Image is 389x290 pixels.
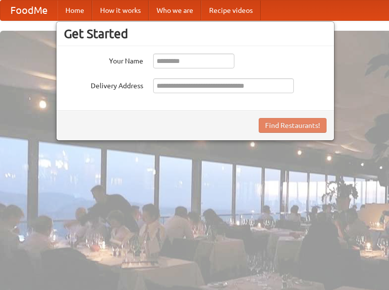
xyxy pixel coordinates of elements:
[0,0,57,20] a: FoodMe
[149,0,201,20] a: Who we are
[64,26,327,41] h3: Get Started
[57,0,92,20] a: Home
[201,0,261,20] a: Recipe videos
[64,78,143,91] label: Delivery Address
[259,118,327,133] button: Find Restaurants!
[92,0,149,20] a: How it works
[64,54,143,66] label: Your Name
